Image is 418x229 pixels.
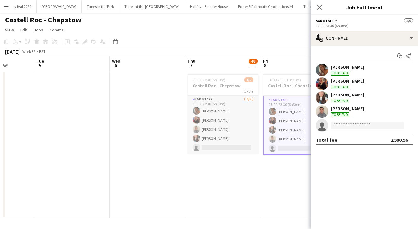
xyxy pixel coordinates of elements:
[5,15,81,25] h1: Castell Roc - Chepstow
[331,92,364,98] div: [PERSON_NAME]
[47,26,66,34] a: Comms
[112,58,120,64] span: Wed
[188,96,258,154] app-card-role: Bar Staff4/518:00-23:30 (5h30m)[PERSON_NAME][PERSON_NAME][PERSON_NAME][PERSON_NAME]
[298,0,336,13] button: Tunes In the Park
[331,85,349,89] div: To be paid
[331,99,349,103] div: To be paid
[316,18,339,23] button: Bar Staff
[233,0,298,13] button: Exeter & Falmouth Graduations 24
[262,62,268,69] span: 8
[244,89,253,94] span: 1 Role
[316,23,413,28] div: 18:00-23:30 (5h30m)
[187,62,195,69] span: 7
[316,137,337,143] div: Total fee
[268,77,301,82] span: 18:00-23:30 (5h30m)
[21,49,37,54] span: Week 32
[311,3,418,11] h3: Job Fulfilment
[188,58,195,64] span: Thu
[34,27,43,33] span: Jobs
[188,74,258,154] app-job-card: 18:00-23:30 (5h30m)4/5Castell Roc - Chepstow1 RoleBar Staff4/518:00-23:30 (5h30m)[PERSON_NAME][PE...
[36,62,44,69] span: 5
[193,77,225,82] span: 18:00-23:30 (5h30m)
[111,62,120,69] span: 6
[249,64,257,69] div: 1 Job
[82,0,119,13] button: Tunes in the Park
[263,96,334,155] app-card-role: Bar Staff4/518:00-23:30 (5h30m)[PERSON_NAME][PERSON_NAME][PERSON_NAME][PERSON_NAME]
[185,0,233,13] button: Helifest - Scorrier House
[244,77,253,82] span: 4/5
[39,49,45,54] div: BST
[5,49,20,55] div: [DATE]
[263,58,268,64] span: Fri
[31,26,46,34] a: Jobs
[188,83,258,89] h3: Castell Roc - Chepstow
[263,74,334,155] app-job-card: 18:00-23:30 (5h30m)4/5Castell Roc - Chepstow1 RoleBar Staff4/518:00-23:30 (5h30m)[PERSON_NAME][PE...
[331,112,349,117] div: To be paid
[391,137,408,143] div: £300.96
[37,58,44,64] span: Tue
[331,106,364,112] div: [PERSON_NAME]
[249,59,258,64] span: 4/5
[311,31,418,46] div: Confirmed
[37,0,82,13] button: [GEOGRAPHIC_DATA]
[331,78,364,84] div: [PERSON_NAME]
[263,83,334,89] h3: Castell Roc - Chepstow
[316,18,334,23] span: Bar Staff
[331,64,364,70] div: [PERSON_NAME]
[50,27,64,33] span: Comms
[20,27,27,33] span: Edit
[119,0,185,13] button: Tunes at the [GEOGRAPHIC_DATA]
[5,27,14,33] span: View
[331,71,349,76] div: To be paid
[404,18,413,23] span: 4/5
[18,26,30,34] a: Edit
[3,26,16,34] a: View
